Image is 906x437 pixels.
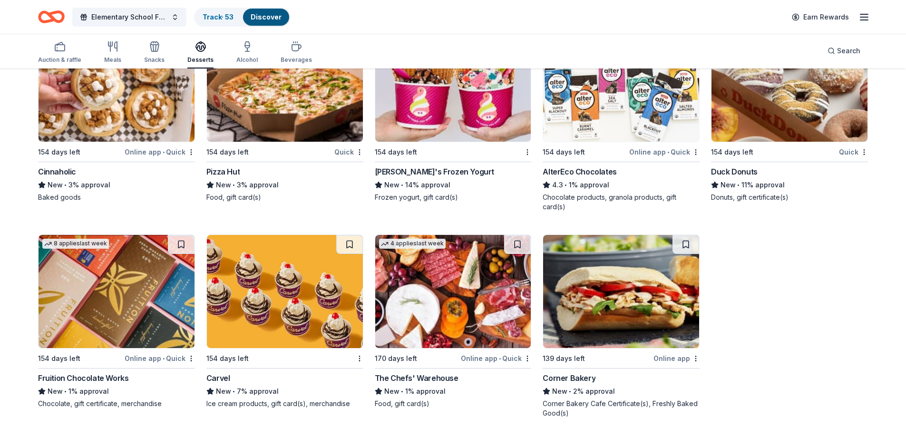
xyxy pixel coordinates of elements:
div: Duck Donuts [711,166,758,177]
button: Alcohol [236,37,258,68]
span: 4.3 [552,179,563,191]
span: New [216,179,231,191]
div: Food, gift card(s) [206,193,363,202]
span: • [667,148,669,156]
div: [PERSON_NAME]'s Frozen Yogurt [375,166,494,177]
div: Quick [334,146,363,158]
span: New [48,179,63,191]
button: Beverages [281,37,312,68]
div: Donuts, gift certificate(s) [711,193,868,202]
div: Online app Quick [629,146,700,158]
a: Image for Fruition Chocolate Works8 applieslast week154 days leftOnline app•QuickFruition Chocola... [38,234,195,408]
span: Elementary School Fundraiser/ Tricky Tray [91,11,167,23]
a: Image for Carvel154 days leftCarvelNew•7% approvalIce cream products, gift card(s), merchandise [206,234,363,408]
button: Snacks [144,37,165,68]
div: Ice cream products, gift card(s), merchandise [206,399,363,408]
div: Online app Quick [125,146,195,158]
a: Image for The Chefs' Warehouse4 applieslast week170 days leftOnline app•QuickThe Chefs' Warehouse... [375,234,532,408]
span: • [163,148,165,156]
div: Snacks [144,56,165,64]
a: Image for Duck Donuts1 applylast week154 days leftQuickDuck DonutsNew•11% approvalDonuts, gift ce... [711,28,868,202]
button: Elementary School Fundraiser/ Tricky Tray [72,8,186,27]
span: New [384,386,399,397]
span: • [738,181,740,189]
img: Image for Carvel [207,235,363,348]
div: 154 days left [206,353,249,364]
span: • [163,355,165,362]
div: 154 days left [38,353,80,364]
img: Image for Pizza Hut [207,29,363,142]
span: New [384,179,399,191]
div: Online app Quick [461,352,531,364]
div: Food, gift card(s) [375,399,532,408]
div: 3% approval [38,179,195,191]
div: Quick [839,146,868,158]
div: 139 days left [543,353,585,364]
div: Online app Quick [125,352,195,364]
div: 8 applies last week [42,239,109,249]
div: 14% approval [375,179,532,191]
img: Image for Fruition Chocolate Works [39,235,195,348]
div: 154 days left [206,146,249,158]
span: • [64,388,67,395]
button: Search [820,41,868,60]
a: Image for Pizza Hut154 days leftQuickPizza HutNew•3% approvalFood, gift card(s) [206,28,363,202]
span: Search [837,45,860,57]
div: Auction & raffle [38,56,81,64]
a: Image for Menchie's Frozen Yogurt154 days left[PERSON_NAME]'s Frozen YogurtNew•14% approvalFrozen... [375,28,532,202]
div: AlterEco Chocolates [543,166,616,177]
span: • [565,181,567,189]
button: Meals [104,37,121,68]
div: 3% approval [206,179,363,191]
div: 154 days left [543,146,585,158]
div: Desserts [187,56,214,64]
span: • [64,181,67,189]
span: • [401,388,403,395]
div: 4 applies last week [379,239,446,249]
button: Auction & raffle [38,37,81,68]
a: Discover [251,13,282,21]
span: • [499,355,501,362]
div: 7% approval [206,386,363,397]
div: 1% approval [375,386,532,397]
div: Beverages [281,56,312,64]
div: Corner Bakery [543,372,595,384]
div: Corner Bakery Cafe Certificate(s), Freshly Baked Good(s) [543,399,700,418]
a: Earn Rewards [786,9,855,26]
div: Alcohol [236,56,258,64]
img: Image for Menchie's Frozen Yogurt [375,29,531,142]
span: • [401,181,403,189]
div: Chocolate products, granola products, gift card(s) [543,193,700,212]
a: Image for Corner Bakery139 days leftOnline appCorner BakeryNew•2% approvalCorner Bakery Cafe Cert... [543,234,700,418]
div: 11% approval [711,179,868,191]
div: 170 days left [375,353,417,364]
img: Image for The Chefs' Warehouse [375,235,531,348]
a: Home [38,6,65,28]
a: Image for AlterEco Chocolates2 applieslast week154 days leftOnline app•QuickAlterEco Chocolates4.... [543,28,700,212]
span: • [569,388,572,395]
img: Image for Duck Donuts [711,29,867,142]
div: 154 days left [38,146,80,158]
img: Image for AlterEco Chocolates [543,29,699,142]
div: Meals [104,56,121,64]
div: Chocolate, gift certificate, merchandise [38,399,195,408]
img: Image for Cinnaholic [39,29,195,142]
button: Track· 53Discover [194,8,290,27]
img: Image for Corner Bakery [543,235,699,348]
span: New [721,179,736,191]
div: 1% approval [38,386,195,397]
div: 154 days left [375,146,417,158]
a: Track· 53 [203,13,234,21]
div: Frozen yogurt, gift card(s) [375,193,532,202]
div: Online app [653,352,700,364]
div: Pizza Hut [206,166,240,177]
a: Image for Cinnaholic1 applylast week154 days leftOnline app•QuickCinnaholicNew•3% approvalBaked g... [38,28,195,202]
span: • [233,388,235,395]
span: New [552,386,567,397]
span: • [233,181,235,189]
div: The Chefs' Warehouse [375,372,458,384]
div: 154 days left [711,146,753,158]
div: Baked goods [38,193,195,202]
div: Fruition Chocolate Works [38,372,128,384]
div: 2% approval [543,386,700,397]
